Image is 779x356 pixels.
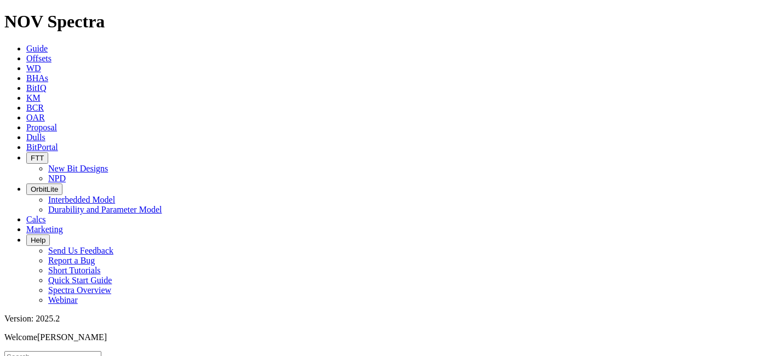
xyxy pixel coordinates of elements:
[4,314,775,324] div: Version: 2025.2
[48,275,112,285] a: Quick Start Guide
[48,285,111,295] a: Spectra Overview
[48,246,113,255] a: Send Us Feedback
[26,83,46,93] a: BitIQ
[26,54,51,63] a: Offsets
[26,113,45,122] a: OAR
[48,266,101,275] a: Short Tutorials
[48,205,162,214] a: Durability and Parameter Model
[26,64,41,73] a: WD
[26,103,44,112] a: BCR
[4,12,775,32] h1: NOV Spectra
[26,133,45,142] a: Dulls
[26,152,48,164] button: FTT
[31,154,44,162] span: FTT
[4,332,775,342] p: Welcome
[26,123,57,132] a: Proposal
[26,44,48,53] a: Guide
[26,142,58,152] a: BitPortal
[26,225,63,234] a: Marketing
[26,183,62,195] button: OrbitLite
[48,174,66,183] a: NPD
[48,295,78,305] a: Webinar
[48,256,95,265] a: Report a Bug
[31,185,58,193] span: OrbitLite
[26,215,46,224] a: Calcs
[26,73,48,83] a: BHAs
[26,93,41,102] a: KM
[48,164,108,173] a: New Bit Designs
[26,234,50,246] button: Help
[37,332,107,342] span: [PERSON_NAME]
[48,195,115,204] a: Interbedded Model
[31,236,45,244] span: Help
